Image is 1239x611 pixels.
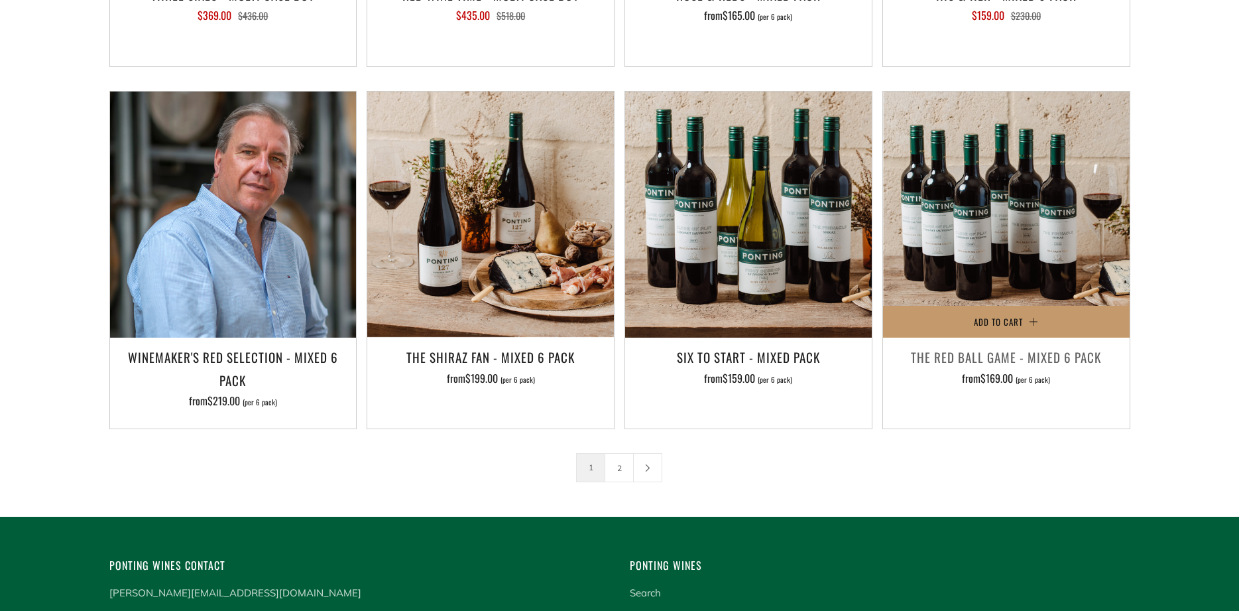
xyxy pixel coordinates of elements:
a: Six To Start - Mixed Pack from$159.00 (per 6 pack) [625,346,872,412]
a: The Red Ball Game - Mixed 6 Pack from$169.00 (per 6 pack) [883,346,1130,412]
span: $165.00 [723,7,755,23]
span: $199.00 [465,370,498,386]
span: from [962,370,1050,386]
span: (per 6 pack) [758,13,792,21]
h3: The Red Ball Game - Mixed 6 Pack [890,346,1123,368]
h3: Six To Start - Mixed Pack [632,346,865,368]
h4: Ponting Wines [630,557,1130,575]
span: $518.00 [497,9,525,23]
span: $230.00 [1011,9,1041,23]
span: (per 6 pack) [1016,376,1050,383]
span: 1 [576,453,605,482]
span: from [189,393,277,409]
h3: The Shiraz Fan - Mixed 6 Pack [374,346,607,368]
h4: Ponting Wines Contact [109,557,610,575]
span: $219.00 [207,393,240,409]
span: from [704,7,792,23]
span: Add to Cart [974,315,1023,328]
button: Add to Cart [883,306,1130,338]
span: $159.00 [723,370,755,386]
span: $436.00 [238,9,268,23]
a: [PERSON_NAME][EMAIL_ADDRESS][DOMAIN_NAME] [109,586,361,599]
span: from [704,370,792,386]
h3: Winemaker's Red Selection - Mixed 6 Pack [117,346,350,391]
span: $435.00 [456,7,490,23]
span: (per 6 pack) [243,399,277,406]
span: (per 6 pack) [758,376,792,383]
a: Search [630,586,661,599]
span: from [447,370,535,386]
span: $159.00 [972,7,1004,23]
a: The Shiraz Fan - Mixed 6 Pack from$199.00 (per 6 pack) [367,346,614,412]
a: 2 [605,454,633,482]
a: Winemaker's Red Selection - Mixed 6 Pack from$219.00 (per 6 pack) [110,346,357,412]
span: $369.00 [198,7,231,23]
span: (per 6 pack) [501,376,535,383]
span: $169.00 [980,370,1013,386]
